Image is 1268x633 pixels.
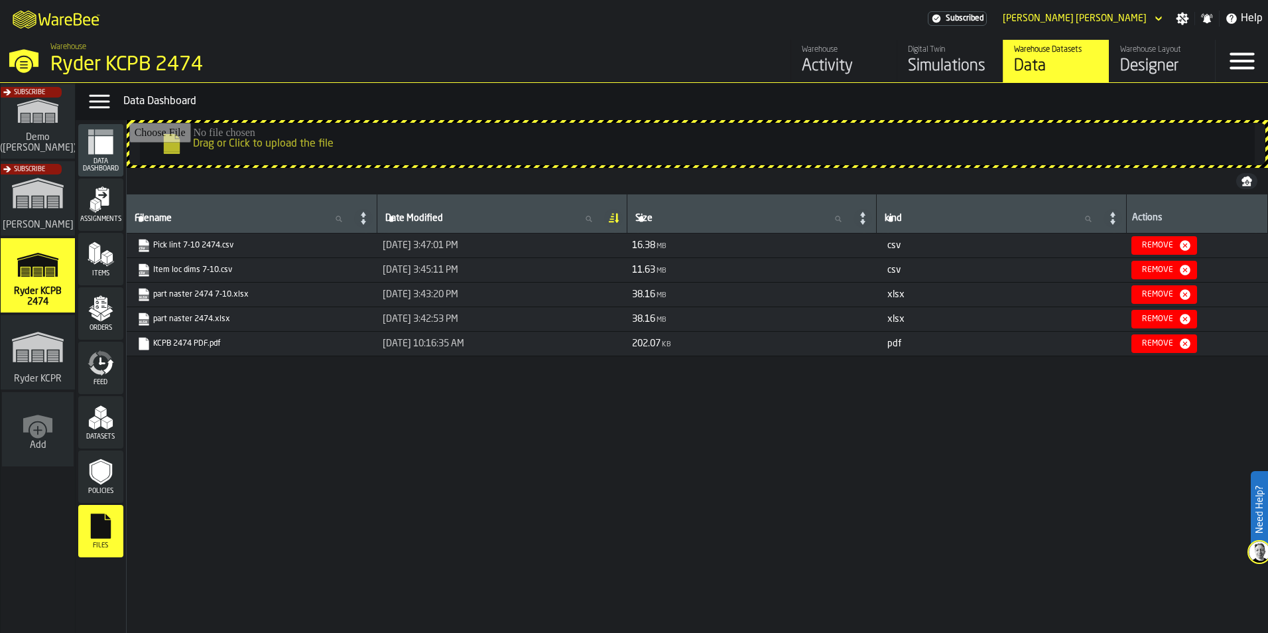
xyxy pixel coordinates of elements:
[78,178,123,232] li: menu Assignments
[632,290,655,299] span: 38.16
[1109,40,1215,82] a: link-to-/wh/i/6e75ca76-5d2a-421d-9cf8-aa2a15e978bf/designer
[1,84,75,161] a: link-to-/wh/i/dbcf2930-f09f-4140-89fc-d1e1c3a767ca/simulations
[887,265,901,275] span: csv
[908,45,992,54] div: Digital Twin
[946,14,983,23] span: Subscribed
[1236,173,1257,189] button: button-
[137,313,364,326] a: link-to-https://s3.eu-west-1.amazonaws.com/drive.app.warebee.com/6e75ca76-5d2a-421d-9cf8-aa2a15e9...
[1131,236,1197,255] button: button-Remove
[908,56,992,77] div: Simulations
[1137,290,1178,299] div: Remove
[882,210,1102,228] input: label
[78,324,123,332] span: Orders
[1137,315,1178,324] div: Remove
[1241,11,1263,27] span: Help
[802,45,886,54] div: Warehouse
[14,166,45,173] span: Subscribe
[997,11,1165,27] div: DropdownMenuValue-hammad Siddiqui Siddiqui
[78,158,123,173] span: Data Dashboard
[657,292,666,299] span: MB
[135,213,172,224] span: label
[1171,12,1194,25] label: button-toggle-Settings
[1003,13,1147,24] div: DropdownMenuValue-hammad Siddiqui Siddiqui
[1131,261,1197,279] button: button-Remove
[1137,241,1178,250] div: Remove
[383,265,458,275] span: [DATE] 3:45:11 PM
[1120,56,1204,77] div: Designer
[887,315,905,324] span: xlsx
[50,53,409,77] div: Ryder KCPB 2474
[802,56,886,77] div: Activity
[135,310,369,328] span: part naster 2474.xlsx
[1195,12,1219,25] label: button-toggle-Notifications
[1003,40,1109,82] a: link-to-/wh/i/6e75ca76-5d2a-421d-9cf8-aa2a15e978bf/data
[657,316,666,324] span: MB
[1,238,75,315] a: link-to-/wh/i/6e75ca76-5d2a-421d-9cf8-aa2a15e978bf/simulations
[137,239,364,252] a: link-to-https://s3.eu-west-1.amazonaws.com/drive.app.warebee.com/6e75ca76-5d2a-421d-9cf8-aa2a15e9...
[78,488,123,495] span: Policies
[11,374,64,384] span: Ryder KCPR
[123,94,1263,109] div: Data Dashboard
[897,40,1003,82] a: link-to-/wh/i/6e75ca76-5d2a-421d-9cf8-aa2a15e978bf/simulations
[791,40,897,82] a: link-to-/wh/i/6e75ca76-5d2a-421d-9cf8-aa2a15e978bf/feed/
[657,243,666,250] span: MB
[633,210,852,228] input: label
[78,270,123,277] span: Items
[6,286,70,307] span: Ryder KCPB 2474
[887,290,905,299] span: xlsx
[1220,11,1268,27] label: button-toggle-Help
[383,240,458,251] span: [DATE] 3:47:01 PM
[1137,339,1178,348] div: Remove
[885,213,902,224] span: label
[928,11,987,26] a: link-to-/wh/i/6e75ca76-5d2a-421d-9cf8-aa2a15e978bf/settings/billing
[135,334,369,353] span: KCPB 2474 PDF.pdf
[887,339,901,348] span: pdf
[1137,265,1178,275] div: Remove
[78,505,123,558] li: menu Files
[78,287,123,340] li: menu Orders
[78,451,123,504] li: menu Policies
[78,542,123,549] span: Files
[1014,45,1098,54] div: Warehouse Datasets
[632,315,655,324] span: 38.16
[78,433,123,441] span: Datasets
[14,89,45,96] span: Subscribe
[137,263,364,277] a: link-to-https://s3.eu-west-1.amazonaws.com/drive.app.warebee.com/6e75ca76-5d2a-421d-9cf8-aa2a15e9...
[1120,45,1204,54] div: Warehouse Layout
[383,314,458,324] span: [DATE] 3:42:53 PM
[887,241,901,250] span: csv
[657,267,666,275] span: MB
[50,42,86,52] span: Warehouse
[78,233,123,286] li: menu Items
[383,289,458,300] span: [DATE] 3:43:20 PM
[78,216,123,223] span: Assignments
[635,213,653,224] span: label
[632,265,655,275] span: 11.63
[1131,310,1197,328] button: button-Remove
[928,11,987,26] div: Menu Subscription
[662,341,671,348] span: KB
[135,236,369,255] span: Pick lint 7-10 2474.csv
[1131,334,1197,353] button: button-Remove
[1132,212,1262,226] div: Actions
[135,285,369,304] span: part naster 2474 7-10.xlsx
[132,210,353,228] input: label
[632,241,655,250] span: 16.38
[30,440,46,451] span: Add
[1131,285,1197,304] button: button-Remove
[1,161,75,238] a: link-to-/wh/i/ae262b09-a505-4f79-8882-032704c3745f/simulations
[632,339,661,348] span: 202.07
[81,88,118,115] label: button-toggle-Data Menu
[1,315,75,392] a: link-to-/wh/i/e7c9458a-e06e-4081-83c7-e9dda86d60fd/simulations
[385,213,443,224] span: label
[78,379,123,386] span: Feed
[137,288,364,301] a: link-to-https://s3.eu-west-1.amazonaws.com/drive.app.warebee.com/6e75ca76-5d2a-421d-9cf8-aa2a15e9...
[78,396,123,449] li: menu Datasets
[1216,40,1268,82] label: button-toggle-Menu
[135,261,369,279] span: Item loc dims 7-10.csv
[78,342,123,395] li: menu Feed
[129,123,1265,165] input: Drag or Click to upload the file
[383,338,464,349] span: [DATE] 10:16:35 AM
[1252,472,1267,547] label: Need Help?
[1014,56,1098,77] div: Data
